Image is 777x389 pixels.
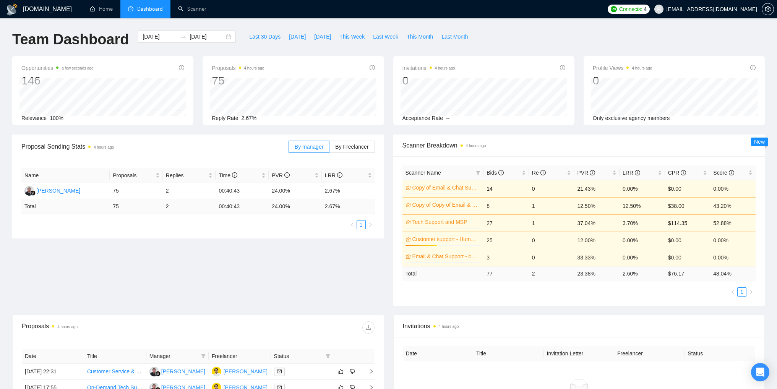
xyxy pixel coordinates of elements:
span: to [180,34,187,40]
button: right [366,220,375,229]
li: Next Page [746,287,756,297]
a: 1 [357,220,365,229]
button: left [347,220,357,229]
span: 100% [50,115,63,121]
th: Proposals [110,168,163,183]
span: Last Month [441,32,468,41]
span: info-circle [540,170,546,175]
span: Last 30 Days [249,32,281,41]
span: Bids [487,170,504,176]
th: Manager [146,349,209,364]
td: 75 [110,199,163,214]
span: dashboard [128,6,133,11]
td: 0.00% [710,232,756,249]
div: 146 [21,73,94,88]
td: 21.43% [574,180,620,197]
span: Only exclusive agency members [593,115,670,121]
time: 4 hours ago [439,324,459,329]
span: dislike [350,368,355,374]
td: Total [21,199,110,214]
span: Proposals [212,63,264,73]
span: info-circle [635,170,640,175]
a: Customer support - Humayun [412,235,479,243]
td: 48.04 % [710,266,756,281]
span: download [363,324,374,331]
li: Previous Page [347,220,357,229]
td: 2.60 % [620,266,665,281]
span: Time [219,172,237,178]
button: download [362,321,375,334]
img: upwork-logo.png [611,6,617,12]
time: a few seconds ago [62,66,93,70]
span: mail [277,369,282,374]
td: 00:40:43 [216,199,269,214]
div: 75 [212,73,264,88]
td: 8 [483,197,529,214]
a: Tech Support and MSP [412,218,479,226]
button: [DATE] [310,31,335,43]
img: gigradar-bm.png [30,190,36,196]
h1: Team Dashboard [12,31,129,49]
span: left [350,222,354,227]
button: Last 30 Days [245,31,285,43]
span: Replies [166,171,207,180]
th: Title [473,346,544,361]
td: 27 [483,214,529,232]
td: 25 [483,232,529,249]
td: 2 [163,183,216,199]
span: crown [406,237,411,242]
td: $0.00 [665,249,710,266]
td: 14 [483,180,529,197]
button: left [728,287,737,297]
span: New [754,139,765,145]
span: PVR [577,170,595,176]
span: info-circle [560,65,565,70]
span: crown [406,185,411,190]
span: Invitations [402,63,455,73]
span: right [749,290,753,294]
th: Replies [163,168,216,183]
div: [PERSON_NAME] [224,367,268,376]
span: Opportunities [21,63,94,73]
span: This Month [407,32,433,41]
span: Reply Rate [212,115,238,121]
span: filter [474,167,482,178]
td: 1 [529,214,574,232]
span: Scanner Name [406,170,441,176]
li: 1 [737,287,746,297]
span: filter [201,354,206,358]
span: info-circle [681,170,686,175]
td: 12.00% [574,232,620,249]
button: This Month [402,31,437,43]
span: LRR [325,172,342,178]
td: 0 [529,232,574,249]
a: Copy of Copy of Email & Chat Support - customer support S-1 [412,201,479,209]
div: Proposals [22,321,198,334]
button: like [336,367,346,376]
span: crown [406,219,411,225]
th: Freelancer [614,346,685,361]
time: 4 hours ago [435,66,455,70]
img: logo [6,3,18,16]
span: 4 [644,5,647,13]
td: 2 [163,199,216,214]
td: 77 [483,266,529,281]
span: Dashboard [137,6,163,12]
a: RS[PERSON_NAME] [24,187,80,193]
a: Copy of Email & Chat Support - customer support S-1 [412,183,479,192]
span: info-circle [284,172,290,178]
a: searchScanner [178,6,206,12]
span: user [656,6,662,12]
td: $0.00 [665,232,710,249]
button: right [746,287,756,297]
a: RS[PERSON_NAME] [149,368,205,374]
td: 24.00% [269,183,322,199]
span: Relevance [21,115,47,121]
div: 0 [593,73,652,88]
td: 2.67 % [322,199,375,214]
td: 37.04% [574,214,620,232]
span: left [730,290,735,294]
span: swap-right [180,34,187,40]
td: $ 76.17 [665,266,710,281]
div: 0 [402,73,455,88]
